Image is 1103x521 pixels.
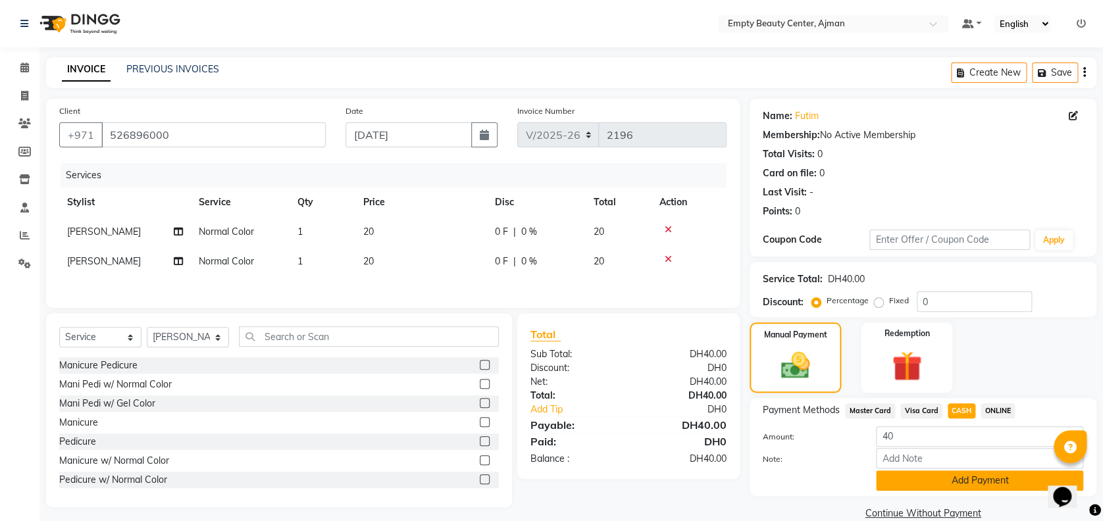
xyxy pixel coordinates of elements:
span: 20 [363,226,374,237]
div: Total: [521,389,628,403]
div: 0 [819,166,825,180]
div: Payable: [521,417,628,433]
div: DH40.00 [828,272,865,286]
a: Continue Without Payment [752,507,1094,520]
span: CASH [948,403,976,418]
label: Note: [753,453,866,465]
span: 0 % [521,255,537,268]
th: Stylist [59,187,191,217]
label: Redemption [884,328,929,339]
iframe: chat widget [1048,468,1090,508]
input: Search by Name/Mobile/Email/Code [101,122,326,147]
span: [PERSON_NAME] [67,255,141,267]
input: Add Note [876,448,1083,468]
div: Manicure [59,416,98,430]
a: Add Tip [521,403,647,416]
th: Disc [487,187,586,217]
div: Card on file: [763,166,817,180]
div: Services [61,163,736,187]
div: DH40.00 [628,389,736,403]
div: DH40.00 [628,417,736,433]
span: Normal Color [199,226,254,237]
div: DH0 [646,403,736,416]
span: Normal Color [199,255,254,267]
div: Pedicure [59,435,96,449]
th: Total [586,187,652,217]
button: +971 [59,122,103,147]
span: Total [530,328,561,341]
img: _cash.svg [772,349,819,382]
div: - [809,186,813,199]
th: Action [652,187,727,217]
input: Search or Scan [239,326,499,347]
div: DH40.00 [628,347,736,361]
a: Futim [795,109,819,123]
button: Save [1032,62,1078,83]
span: | [513,225,516,239]
label: Manual Payment [764,329,827,341]
input: Amount [876,426,1083,447]
input: Enter Offer / Coupon Code [869,230,1029,250]
div: No Active Membership [763,128,1083,142]
label: Date [346,105,363,117]
div: Sub Total: [521,347,628,361]
th: Service [191,187,290,217]
button: Create New [951,62,1027,83]
div: DH0 [628,434,736,449]
label: Amount: [753,431,866,443]
a: PREVIOUS INVOICES [126,63,219,75]
span: Payment Methods [763,403,840,417]
a: INVOICE [62,58,111,82]
span: 20 [594,255,604,267]
span: 1 [297,255,303,267]
img: logo [34,5,124,42]
div: Net: [521,375,628,389]
span: 0 F [495,225,508,239]
div: DH40.00 [628,452,736,466]
span: 20 [594,226,604,237]
div: 0 [795,205,800,218]
div: Name: [763,109,792,123]
div: Manicure w/ Normal Color [59,454,169,468]
label: Percentage [827,295,869,307]
div: Points: [763,205,792,218]
div: Paid: [521,434,628,449]
div: Membership: [763,128,820,142]
div: DH40.00 [628,375,736,389]
th: Qty [290,187,355,217]
span: | [513,255,516,268]
span: Master Card [845,403,895,418]
div: Balance : [521,452,628,466]
div: Last Visit: [763,186,807,199]
label: Fixed [889,295,909,307]
span: Visa Card [900,403,942,418]
div: Mani Pedi w/ Normal Color [59,378,172,391]
th: Price [355,187,487,217]
div: DH0 [628,361,736,375]
span: 1 [297,226,303,237]
span: 0 F [495,255,508,268]
div: Total Visits: [763,147,815,161]
div: Pedicure w/ Normal Color [59,473,167,487]
div: Discount: [763,295,804,309]
span: [PERSON_NAME] [67,226,141,237]
label: Invoice Number [517,105,575,117]
button: Apply [1035,230,1073,250]
span: ONLINE [981,403,1015,418]
label: Client [59,105,80,117]
img: _gift.svg [883,347,931,385]
div: Mani Pedi w/ Gel Color [59,397,155,410]
span: 0 % [521,225,537,239]
div: Discount: [521,361,628,375]
button: Add Payment [876,470,1083,491]
div: Coupon Code [763,233,869,247]
div: Manicure Pedicure [59,359,138,372]
span: 20 [363,255,374,267]
div: Service Total: [763,272,823,286]
div: 0 [817,147,823,161]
